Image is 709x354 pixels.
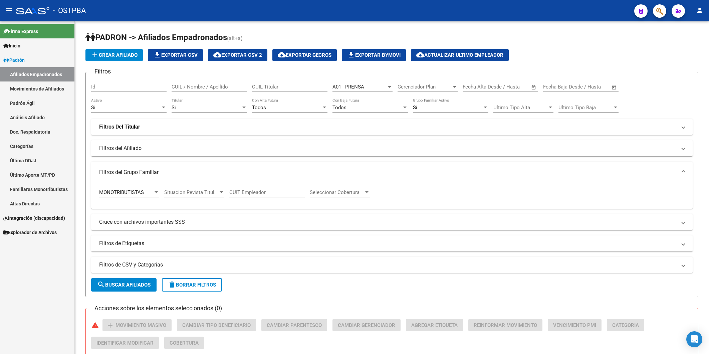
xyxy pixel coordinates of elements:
div: Filtros del Grupo Familiar [91,183,693,209]
span: Agregar Etiqueta [411,322,458,328]
mat-icon: warning [91,321,99,329]
span: Exportar CSV [153,52,198,58]
span: Situacion Revista Titular [164,189,218,195]
input: Fecha inicio [543,84,570,90]
span: Exportar CSV 2 [213,52,262,58]
span: (alt+a) [227,35,243,41]
button: Cobertura [164,337,204,349]
button: Cambiar Gerenciador [332,319,401,331]
button: Identificar Modificar [91,337,159,349]
mat-icon: add [91,51,99,59]
mat-icon: cloud_download [416,51,424,59]
span: Todos [252,105,266,111]
strong: Filtros Del Titular [99,123,140,131]
mat-icon: delete [168,281,176,289]
mat-icon: cloud_download [213,51,221,59]
mat-expansion-panel-header: Filtros de Etiquetas [91,235,693,251]
button: Exportar CSV [148,49,203,61]
span: Padrón [3,56,25,64]
span: Exportar GECROS [278,52,331,58]
span: Cambiar Tipo Beneficiario [182,322,251,328]
span: Vencimiento PMI [553,322,596,328]
span: Ultimo Tipo Baja [558,105,613,111]
mat-panel-title: Filtros del Grupo Familiar [99,169,677,176]
button: Crear Afiliado [85,49,143,61]
button: Exportar GECROS [272,49,337,61]
span: MONOTRIBUTISTAS [99,189,144,195]
mat-panel-title: Filtros del Afiliado [99,145,677,152]
mat-icon: menu [5,6,13,14]
button: Movimiento Masivo [102,319,172,331]
span: Firma Express [3,28,38,35]
span: Explorador de Archivos [3,229,57,236]
span: Seleccionar Cobertura [310,189,364,195]
button: Cambiar Parentesco [261,319,327,331]
mat-panel-title: Filtros de CSV y Categorias [99,261,677,269]
mat-icon: search [97,281,105,289]
span: Reinformar Movimiento [474,322,537,328]
button: Categoria [607,319,644,331]
input: Fecha fin [496,84,528,90]
span: Inicio [3,42,20,49]
span: Cobertura [170,340,199,346]
button: Exportar Bymovi [342,49,406,61]
button: Reinformar Movimiento [468,319,542,331]
button: Exportar CSV 2 [208,49,267,61]
span: Categoria [612,322,639,328]
span: Identificar Modificar [96,340,154,346]
mat-icon: file_download [153,51,161,59]
mat-expansion-panel-header: Filtros del Grupo Familiar [91,162,693,183]
span: Si [413,105,417,111]
span: Borrar Filtros [168,282,216,288]
button: Agregar Etiqueta [406,319,463,331]
span: Exportar Bymovi [347,52,401,58]
span: Si [91,105,95,111]
mat-panel-title: Filtros de Etiquetas [99,240,677,247]
button: Open calendar [611,83,618,91]
button: Vencimiento PMI [548,319,602,331]
input: Fecha inicio [463,84,490,90]
span: Integración (discapacidad) [3,214,65,222]
span: Buscar Afiliados [97,282,151,288]
button: Borrar Filtros [162,278,222,292]
h3: Acciones sobre los elementos seleccionados (0) [91,304,225,313]
span: - OSTPBA [53,3,86,18]
span: Actualizar ultimo Empleador [416,52,503,58]
span: Gerenciador Plan [398,84,452,90]
mat-expansion-panel-header: Cruce con archivos importantes SSS [91,214,693,230]
button: Open calendar [530,83,538,91]
span: PADRON -> Afiliados Empadronados [85,33,227,42]
mat-panel-title: Cruce con archivos importantes SSS [99,218,677,226]
span: Ultimo Tipo Alta [493,105,547,111]
div: Open Intercom Messenger [686,331,702,347]
button: Buscar Afiliados [91,278,157,292]
span: A01 - PRENSA [332,84,364,90]
button: Cambiar Tipo Beneficiario [177,319,256,331]
span: Cambiar Gerenciador [338,322,395,328]
span: Movimiento Masivo [115,322,166,328]
span: Cambiar Parentesco [267,322,322,328]
h3: Filtros [91,67,114,76]
span: Si [172,105,176,111]
mat-icon: add [106,321,114,329]
span: Crear Afiliado [91,52,138,58]
mat-expansion-panel-header: Filtros del Afiliado [91,140,693,156]
mat-icon: cloud_download [278,51,286,59]
mat-icon: file_download [347,51,355,59]
input: Fecha fin [576,84,609,90]
mat-icon: person [696,6,704,14]
button: Actualizar ultimo Empleador [411,49,509,61]
span: Todos [332,105,346,111]
mat-expansion-panel-header: Filtros Del Titular [91,119,693,135]
mat-expansion-panel-header: Filtros de CSV y Categorias [91,257,693,273]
